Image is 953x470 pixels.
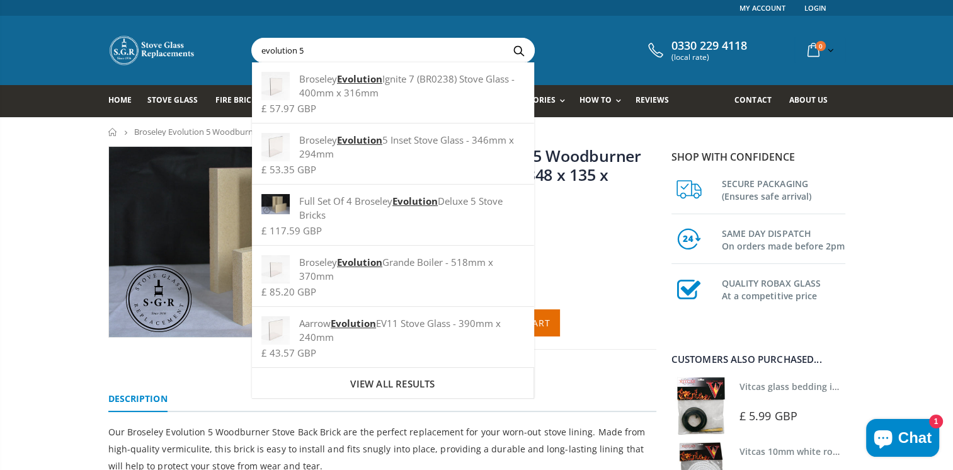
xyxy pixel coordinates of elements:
[261,133,524,161] div: Broseley 5 Inset Stove Glass - 346mm x 294mm
[134,126,397,137] span: Broseley Evolution 5 Woodburner Stove Back Brick - 348 x 135 x 20mm
[147,95,198,105] span: Stove Glass
[337,256,382,268] strong: Evolution
[734,95,771,105] span: Contact
[261,163,316,176] span: £ 53.35 GBP
[722,175,845,203] h3: SECURE PACKAGING (Ensures safe arrival)
[108,387,168,412] a: Description
[261,255,524,283] div: Broseley Grande Boiler - 518mm x 370mm
[261,224,322,237] span: £ 117.59 GBP
[671,355,845,364] div: Customers also purchased...
[802,38,836,62] a: 0
[109,147,372,338] img: 3_fire_bricks-2-min_c8029464-b92a-4be6-80e0-6790025dac4b_800x_crop_center.jpg
[392,195,438,207] strong: Evolution
[108,95,132,105] span: Home
[261,102,316,115] span: £ 57.97 GBP
[108,128,118,136] a: Home
[392,145,641,204] a: Broseley Evolution 5 Woodburner Stove Back Brick - 348 x 135 x 20mm
[108,35,197,66] img: Stove Glass Replacement
[734,85,780,117] a: Contact
[671,53,747,62] span: (local rate)
[261,72,524,100] div: Broseley Ignite 7 (BR0238) Stove Glass - 400mm x 316mm
[215,95,261,105] span: Fire Bricks
[505,38,533,62] button: Search
[645,39,747,62] a: 0330 229 4118 (local rate)
[579,85,627,117] a: How To
[108,85,141,117] a: Home
[331,317,376,330] strong: Evolution
[722,225,845,253] h3: SAME DAY DISPATCH On orders made before 2pm
[671,149,845,164] p: Shop with confidence
[671,39,747,53] span: 0330 229 4118
[636,85,678,117] a: Reviews
[252,38,675,62] input: Search your stove brand...
[504,85,571,117] a: Accessories
[261,347,316,359] span: £ 43.57 GBP
[261,194,524,222] div: Full Set Of 4 Broseley Deluxe 5 Stove Bricks
[816,41,826,51] span: 0
[862,419,943,460] inbox-online-store-chat: Shopify online store chat
[579,95,612,105] span: How To
[739,408,797,423] span: £ 5.99 GBP
[337,72,382,85] strong: Evolution
[671,377,730,435] img: Vitcas stove glass bedding in tape
[789,85,836,117] a: About us
[261,285,316,298] span: £ 85.20 GBP
[147,85,207,117] a: Stove Glass
[350,377,435,390] span: View all results
[215,85,270,117] a: Fire Bricks
[261,316,524,344] div: Aarrow EV11 Stove Glass - 390mm x 240mm
[337,134,382,146] strong: Evolution
[789,95,827,105] span: About us
[636,95,669,105] span: Reviews
[722,275,845,302] h3: QUALITY ROBAX GLASS At a competitive price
